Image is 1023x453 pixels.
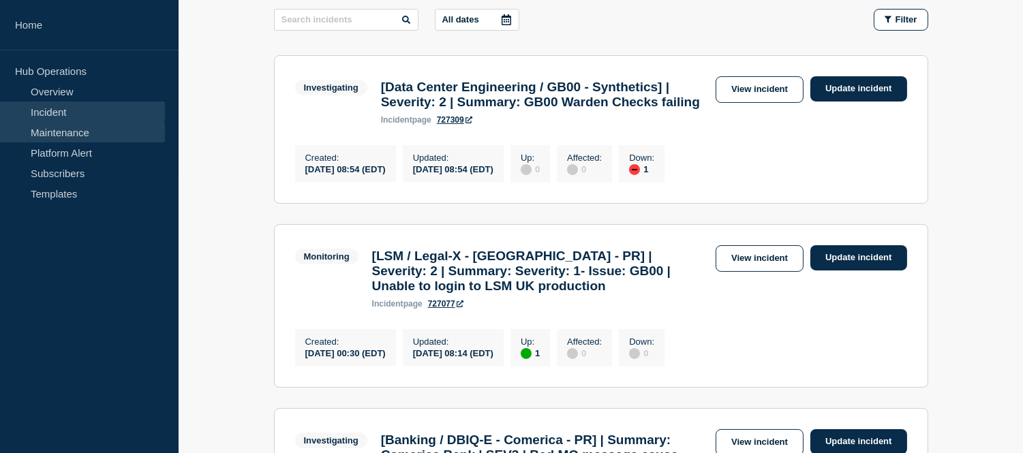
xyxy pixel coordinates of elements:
a: 727077 [428,299,463,309]
div: disabled [521,164,532,175]
div: 1 [629,163,654,175]
p: Down : [629,153,654,163]
p: Down : [629,337,654,347]
a: Update incident [810,245,907,270]
div: 0 [521,163,540,175]
button: All dates [435,9,519,31]
span: Investigating [295,433,367,448]
span: Investigating [295,80,367,95]
div: [DATE] 08:14 (EDT) [413,347,493,358]
h3: [Data Center Engineering / GB00 - Synthetics] | Severity: 2 | Summary: GB00 Warden Checks failing [381,80,709,110]
div: disabled [567,164,578,175]
a: Update incident [810,76,907,101]
p: All dates [442,14,479,25]
a: View incident [716,76,804,103]
span: incident [381,115,412,125]
p: Up : [521,337,540,347]
div: [DATE] 08:54 (EDT) [413,163,493,174]
p: Affected : [567,153,602,163]
div: 0 [567,347,602,359]
span: Monitoring [295,249,358,264]
span: incident [372,299,403,309]
div: disabled [567,348,578,359]
div: 1 [521,347,540,359]
p: Updated : [413,153,493,163]
p: Created : [305,153,386,163]
div: down [629,164,640,175]
input: Search incidents [274,9,418,31]
p: Created : [305,337,386,347]
div: [DATE] 08:54 (EDT) [305,163,386,174]
a: View incident [716,245,804,272]
p: page [372,299,423,309]
p: Affected : [567,337,602,347]
h3: [LSM / Legal-X - [GEOGRAPHIC_DATA] - PR] | Severity: 2 | Summary: Severity: 1- Issue: GB00 | Unab... [372,249,709,294]
div: disabled [629,348,640,359]
div: 0 [629,347,654,359]
span: Filter [896,14,917,25]
div: up [521,348,532,359]
p: Up : [521,153,540,163]
div: [DATE] 00:30 (EDT) [305,347,386,358]
button: Filter [874,9,928,31]
a: 727309 [437,115,472,125]
p: Updated : [413,337,493,347]
p: page [381,115,431,125]
div: 0 [567,163,602,175]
